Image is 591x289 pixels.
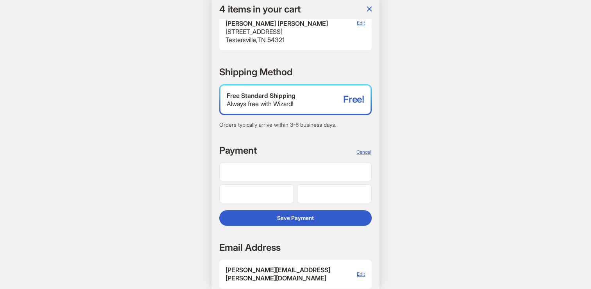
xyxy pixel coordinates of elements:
[356,20,365,26] button: Edit
[219,241,281,254] h2: Email Address
[277,215,314,222] span: Save Payment
[226,28,328,36] div: [STREET_ADDRESS]
[219,144,257,156] h2: Payment
[219,121,372,128] div: Orders typically arrive within 3-6 business days.
[219,210,372,226] button: Save Payment
[226,36,328,44] div: Testersville , TN 54321
[219,4,301,14] h1: 4 items in your cart
[223,168,368,176] iframe: Secure card number input frame
[223,190,290,197] iframe: Secure expiration date input frame
[227,100,343,108] div: Always free with Wizard!
[356,149,372,155] button: Cancel
[357,20,365,26] span: Edit
[226,266,356,282] span: [PERSON_NAME][EMAIL_ADDRESS][PERSON_NAME][DOMAIN_NAME]
[219,66,292,78] h2: Shipping Method
[356,266,365,282] button: Edit
[301,190,368,197] iframe: Secure payment input frame
[227,92,343,100] div: Free Standard Shipping
[343,94,364,105] span: Free!
[357,271,365,277] span: Edit
[226,20,328,28] div: [PERSON_NAME] [PERSON_NAME]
